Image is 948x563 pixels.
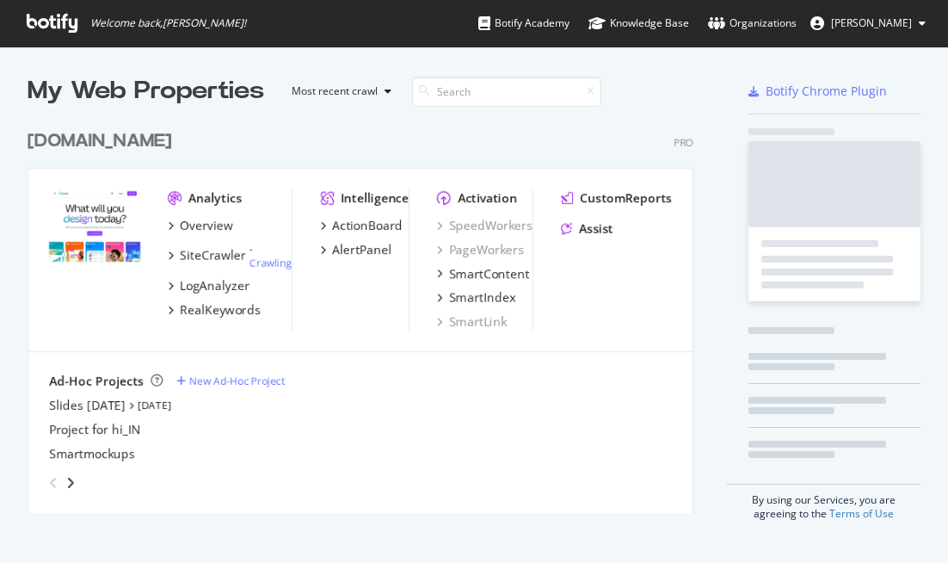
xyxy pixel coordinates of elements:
a: LogAnalyzer [168,277,249,294]
div: Knowledge Base [588,15,689,32]
a: SmartContent [437,265,529,282]
div: Intelligence [341,189,409,207]
a: AlertPanel [320,241,391,258]
a: SpeedWorkers [437,217,532,234]
div: angle-left [42,469,65,497]
a: New Ad-Hoc Project [176,374,285,388]
div: grid [28,108,707,513]
a: PageWorkers [437,241,524,258]
button: Most recent crawl [278,77,398,105]
div: Botify Chrome Plugin [766,83,887,100]
a: CustomReports [561,189,672,207]
a: Smartmockups [49,445,135,462]
div: Pro [674,135,693,150]
a: [DATE] [138,398,171,412]
div: RealKeywords [180,301,261,319]
a: Botify Chrome Plugin [748,83,887,100]
div: By using our Services, you are agreeing to the [727,484,920,521]
div: Most recent crawl [292,86,378,96]
img: canva.com [49,189,140,263]
a: SmartLink [437,313,507,331]
a: ActionBoard [320,217,403,234]
a: Overview [168,217,233,234]
div: - [249,241,292,270]
div: Analytics [188,189,242,207]
button: [PERSON_NAME] [797,9,939,37]
div: CustomReports [580,189,672,207]
div: Overview [180,217,233,234]
a: Assist [561,220,613,238]
div: ActionBoard [332,217,403,234]
div: SiteCrawler [180,247,246,264]
a: Slides [DATE] [49,397,126,414]
div: [DOMAIN_NAME] [28,129,172,154]
a: SiteCrawler- Crawling [168,241,292,270]
a: Terms of Use [829,506,894,521]
a: Crawling [249,256,292,270]
div: SmartContent [449,265,529,282]
div: Activation [458,189,517,207]
a: RealKeywords [168,301,261,319]
span: Welcome back, [PERSON_NAME] ! [90,16,246,30]
div: Organizations [708,15,797,32]
div: Ad-Hoc Projects [49,373,144,390]
a: [DOMAIN_NAME] [28,129,179,154]
input: Search [412,77,601,107]
div: My Web Properties [28,74,264,108]
div: Assist [579,220,613,238]
a: SmartIndex [437,289,515,306]
div: Botify Academy [478,15,569,32]
div: AlertPanel [332,241,391,258]
div: angle-right [65,474,77,492]
span: Akio Uehara [831,15,912,30]
a: Project for hi_IN [49,421,141,438]
div: LogAnalyzer [180,277,249,294]
div: SmartIndex [449,289,515,306]
div: New Ad-Hoc Project [189,374,285,388]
